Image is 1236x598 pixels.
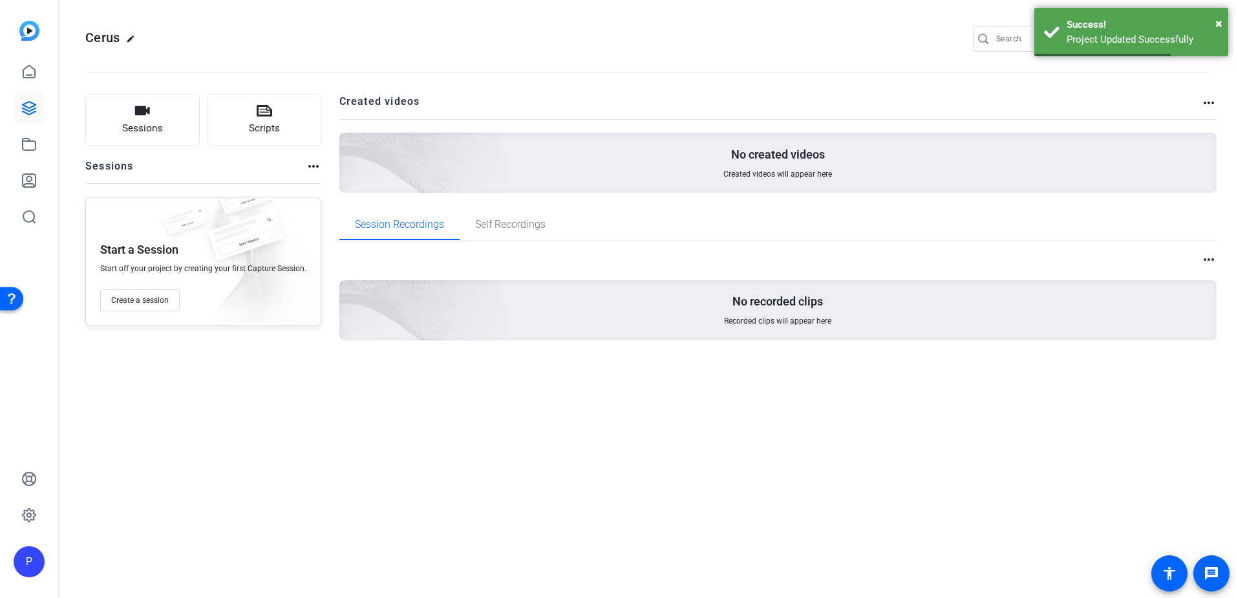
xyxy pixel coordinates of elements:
img: embarkstudio-empty-session.png [189,194,314,332]
span: Cerus [85,30,120,45]
span: Scripts [249,121,280,136]
div: P [14,546,45,577]
img: fake-session.png [157,205,215,243]
span: Created videos will appear here [723,169,832,179]
h2: Created videos [339,94,1202,119]
img: fake-session.png [210,178,281,225]
span: Start off your project by creating your first Capture Session. [100,263,306,274]
img: Creted videos background [195,5,503,285]
button: Close [1215,14,1222,33]
span: Sessions [122,121,163,136]
img: embarkstudio-empty-session.png [195,152,503,433]
mat-icon: message [1204,566,1219,581]
p: No created videos [731,147,825,162]
mat-icon: more_horiz [1201,95,1217,111]
button: Create a session [100,289,180,311]
span: Recorded clips will appear here [724,316,831,326]
mat-icon: more_horiz [306,159,321,174]
span: Self Recordings [475,219,546,230]
div: Project Updated Successfully [1067,32,1219,47]
input: Search [996,31,1113,47]
span: Create a session [111,295,169,305]
img: fake-session.png [197,210,294,274]
mat-icon: edit [126,34,142,50]
mat-icon: more_horiz [1201,252,1217,267]
mat-icon: accessibility [1162,566,1177,581]
img: blue-gradient.svg [19,21,39,41]
span: Session Recordings [355,219,444,230]
h2: Sessions [85,159,134,183]
p: No recorded clips [732,294,823,309]
button: Scripts [208,94,322,146]
button: Sessions [85,94,200,146]
span: × [1215,16,1222,31]
div: Success! [1067,17,1219,32]
p: Start a Session [100,242,178,258]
